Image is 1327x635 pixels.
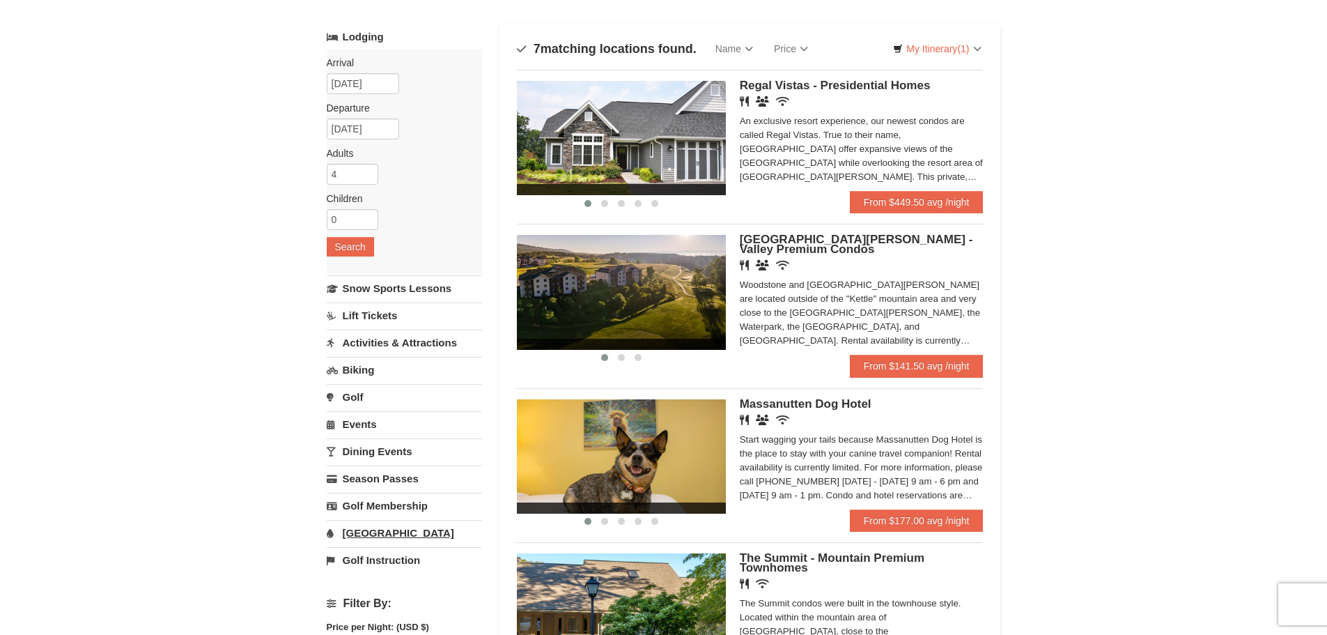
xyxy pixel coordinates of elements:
a: My Itinerary(1) [884,38,990,59]
div: Start wagging your tails because Massanutten Dog Hotel is the place to stay with your canine trav... [740,433,984,503]
i: Restaurant [740,260,749,270]
h4: Filter By: [327,597,482,610]
a: Snow Sports Lessons [327,275,482,301]
span: (1) [957,43,969,54]
label: Arrival [327,56,472,70]
a: Golf Membership [327,493,482,519]
a: From $141.50 avg /night [850,355,984,377]
i: Wireless Internet (free) [776,96,789,107]
a: Activities & Attractions [327,330,482,355]
a: Season Passes [327,466,482,491]
i: Wireless Internet (free) [776,415,789,425]
a: Lodging [327,24,482,49]
a: Golf Instruction [327,547,482,573]
i: Banquet Facilities [756,96,769,107]
a: From $449.50 avg /night [850,191,984,213]
div: An exclusive resort experience, our newest condos are called Regal Vistas. True to their name, [G... [740,114,984,184]
i: Restaurant [740,96,749,107]
span: Massanutten Dog Hotel [740,397,871,411]
button: Search [327,237,374,257]
a: Lift Tickets [327,303,482,328]
a: From $177.00 avg /night [850,510,984,532]
label: Departure [327,101,472,115]
i: Restaurant [740,415,749,425]
a: Biking [327,357,482,383]
span: The Summit - Mountain Premium Townhomes [740,551,924,574]
a: Events [327,411,482,437]
label: Children [327,192,472,206]
a: Dining Events [327,438,482,464]
i: Wireless Internet (free) [776,260,789,270]
i: Banquet Facilities [756,260,769,270]
a: Name [705,35,763,63]
a: Price [763,35,818,63]
span: Regal Vistas - Presidential Homes [740,79,931,92]
div: Woodstone and [GEOGRAPHIC_DATA][PERSON_NAME] are located outside of the "Kettle" mountain area an... [740,278,984,348]
a: [GEOGRAPHIC_DATA] [327,520,482,546]
i: Banquet Facilities [756,415,769,425]
strong: Price per Night: (USD $) [327,622,429,632]
span: 7 [534,42,541,56]
label: Adults [327,146,472,160]
i: Restaurant [740,579,749,589]
span: [GEOGRAPHIC_DATA][PERSON_NAME] - Valley Premium Condos [740,233,973,256]
i: Wireless Internet (free) [756,579,769,589]
a: Golf [327,384,482,410]
h4: matching locations found. [517,42,697,56]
